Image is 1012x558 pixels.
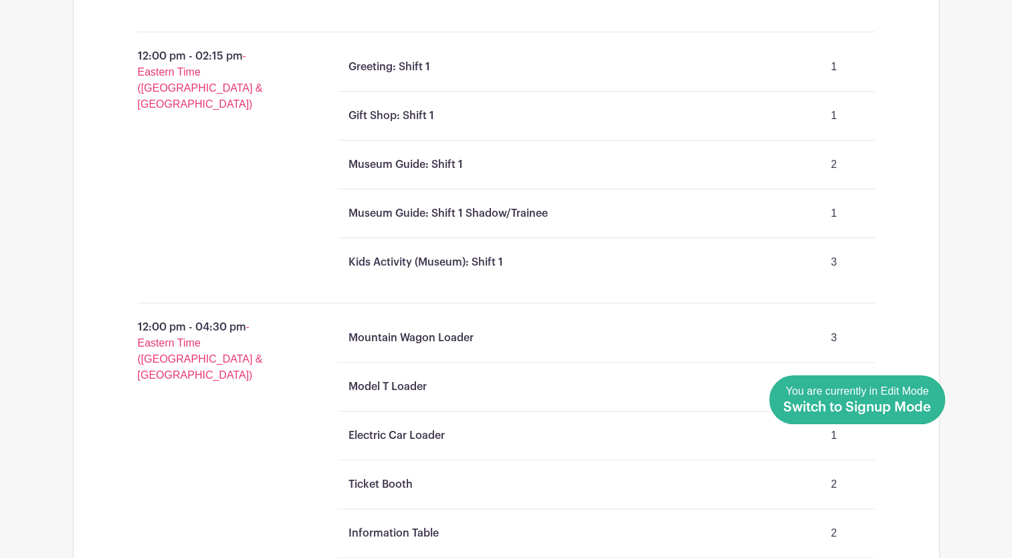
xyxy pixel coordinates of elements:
[348,59,430,75] p: Greeting: Shift 1
[804,422,864,449] p: 1
[348,254,503,270] p: Kids Activity (Museum): Shift 1
[106,43,306,118] p: 12:00 pm - 02:15 pm
[804,151,864,178] p: 2
[804,324,864,351] p: 3
[804,249,864,276] p: 3
[804,102,864,129] p: 1
[348,157,463,173] p: Museum Guide: Shift 1
[348,428,445,444] p: Electric Car Loader
[804,520,864,547] p: 2
[804,54,864,80] p: 1
[348,108,434,124] p: Gift Shop: Shift 1
[804,471,864,498] p: 2
[348,330,474,346] p: Mountain Wagon Loader
[106,314,306,389] p: 12:00 pm - 04:30 pm
[348,205,548,221] p: Museum Guide: Shift 1 Shadow/Trainee
[804,373,864,400] p: 1
[783,401,931,414] span: Switch to Signup Mode
[348,379,427,395] p: Model T Loader
[769,375,945,424] a: You are currently in Edit Mode Switch to Signup Mode
[348,525,439,541] p: Information Table
[804,200,864,227] p: 1
[783,385,931,413] span: You are currently in Edit Mode
[348,476,413,492] p: Ticket Booth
